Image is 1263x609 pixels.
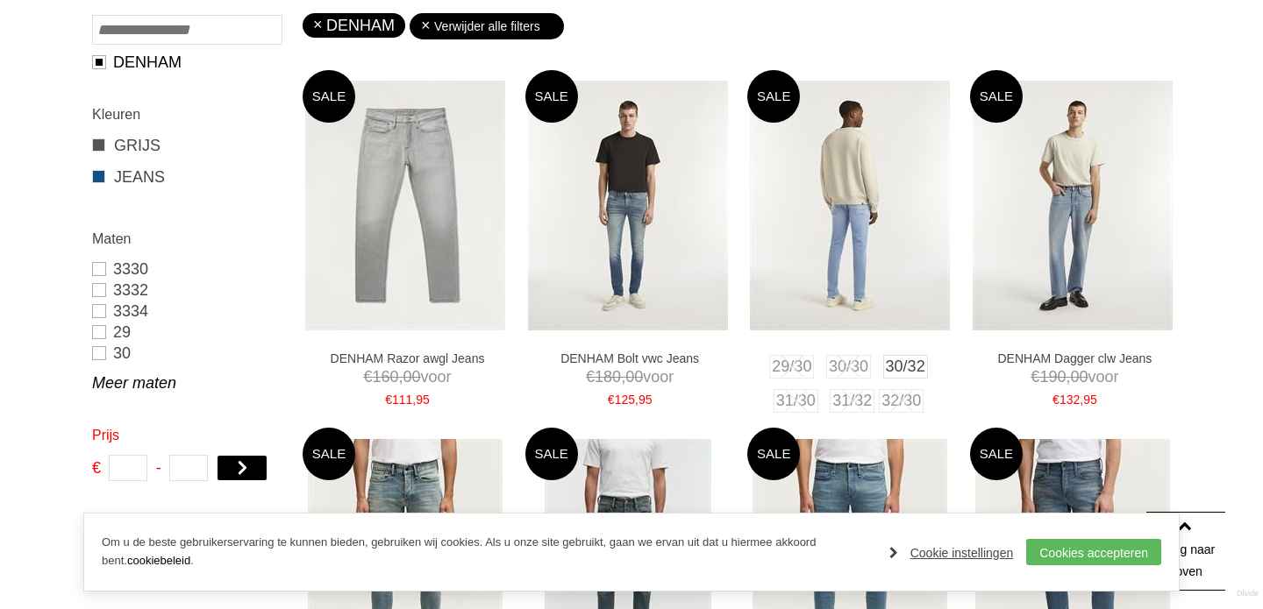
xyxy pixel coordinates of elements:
[403,368,421,386] span: 00
[595,368,621,386] span: 180
[92,301,281,322] a: 3334
[311,351,504,366] a: DENHAM Razor awgl Jeans
[156,455,161,481] span: -
[528,81,728,330] img: DENHAM Bolt vwc Jeans
[416,393,430,407] span: 95
[625,368,643,386] span: 00
[92,424,281,446] h2: Prijs
[92,322,281,343] a: 29
[586,368,595,386] span: €
[92,103,281,125] h2: Kleuren
[1237,583,1259,605] a: Divide
[92,52,281,73] a: DENHAM
[883,355,928,379] a: 30/32
[385,393,392,407] span: €
[1031,368,1039,386] span: €
[1070,368,1088,386] span: 00
[608,393,615,407] span: €
[372,368,398,386] span: 160
[92,166,281,188] a: JEANS
[533,366,726,388] span: voor
[1083,393,1097,407] span: 95
[311,366,504,388] span: voor
[1026,539,1161,565] a: Cookies accepteren
[889,540,1014,566] a: Cookie instellingen
[92,134,281,157] a: GRIJS
[412,393,416,407] span: ,
[621,368,625,386] span: ,
[978,366,1171,388] span: voor
[392,393,412,407] span: 111
[978,351,1171,366] a: DENHAM Dagger clw Jeans
[1066,368,1070,386] span: ,
[750,81,950,330] img: DENHAM Bolt hfml Jeans
[1039,368,1066,386] span: 190
[92,280,281,301] a: 3332
[363,368,372,386] span: €
[1060,393,1080,407] span: 132
[92,228,281,250] h2: Maten
[92,258,281,280] a: 3330
[399,368,403,386] span: ,
[635,393,639,407] span: ,
[615,393,635,407] span: 125
[420,13,553,39] a: Verwijder alle filters
[127,554,190,567] a: cookiebeleid
[533,351,726,366] a: DENHAM Bolt vwc Jeans
[102,534,872,570] p: Om u de beste gebruikerservaring te kunnen bieden, gebruiken wij cookies. Als u onze site gebruik...
[305,81,505,330] img: DENHAM Razor awgl Jeans
[1080,393,1083,407] span: ,
[313,17,395,34] a: DENHAM
[973,81,1173,330] img: DENHAM Dagger clw Jeans
[92,455,100,481] span: €
[1052,393,1060,407] span: €
[92,372,281,393] a: Meer maten
[639,393,653,407] span: 95
[92,343,281,364] a: 30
